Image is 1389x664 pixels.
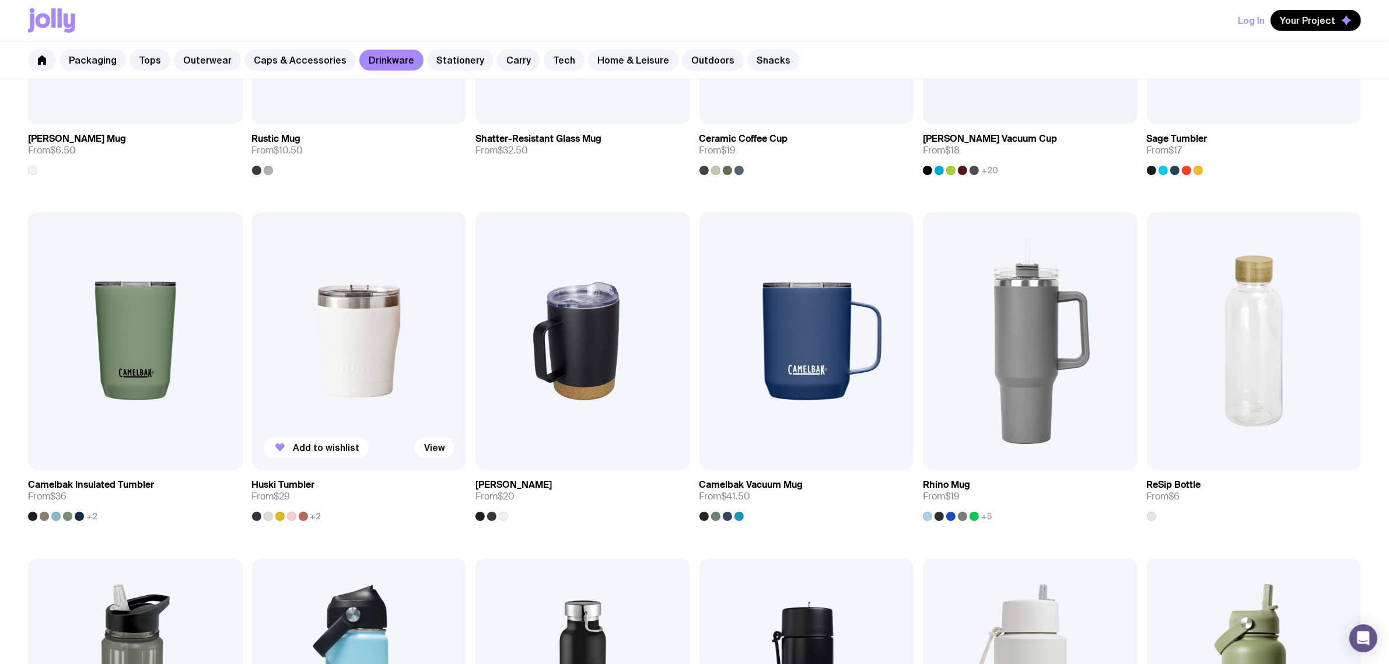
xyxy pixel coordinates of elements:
[699,479,803,491] h3: Camelbak Vacuum Mug
[682,50,744,71] a: Outdoors
[174,50,241,71] a: Outerwear
[923,145,960,156] span: From
[252,470,467,521] a: Huski TumblerFrom$29+2
[981,512,992,521] span: +5
[1147,133,1208,145] h3: Sage Tumbler
[475,124,690,166] a: Shatter-Resistant Glass MugFrom$32.50
[50,144,76,156] span: $6.50
[1349,624,1377,652] div: Open Intercom Messenger
[1147,145,1182,156] span: From
[252,145,303,156] span: From
[427,50,494,71] a: Stationery
[415,437,454,458] a: View
[1147,479,1201,491] h3: ReSip Bottle
[498,144,528,156] span: $32.50
[699,470,914,521] a: Camelbak Vacuum MugFrom$41.50
[1147,470,1362,521] a: ReSip BottleFrom$6
[1280,15,1335,26] span: Your Project
[699,145,736,156] span: From
[588,50,678,71] a: Home & Leisure
[244,50,356,71] a: Caps & Accessories
[699,133,788,145] h3: Ceramic Coffee Cup
[28,491,67,502] span: From
[1238,10,1265,31] button: Log In
[722,144,736,156] span: $19
[252,479,315,491] h3: Huski Tumbler
[497,50,540,71] a: Carry
[310,512,321,521] span: +2
[130,50,170,71] a: Tops
[1169,490,1180,502] span: $6
[699,491,751,502] span: From
[1271,10,1361,31] button: Your Project
[60,50,126,71] a: Packaging
[923,479,970,491] h3: Rhino Mug
[252,491,291,502] span: From
[1169,144,1182,156] span: $17
[28,133,126,145] h3: [PERSON_NAME] Mug
[274,490,291,502] span: $29
[28,470,243,521] a: Camelbak Insulated TumblerFrom$36+2
[1147,124,1362,175] a: Sage TumblerFrom$17
[981,166,998,175] span: +20
[264,437,369,458] button: Add to wishlist
[923,491,960,502] span: From
[747,50,800,71] a: Snacks
[475,133,601,145] h3: Shatter-Resistant Glass Mug
[28,479,154,491] h3: Camelbak Insulated Tumbler
[28,124,243,175] a: [PERSON_NAME] MugFrom$6.50
[252,133,301,145] h3: Rustic Mug
[923,470,1138,521] a: Rhino MugFrom$19+5
[252,124,467,175] a: Rustic MugFrom$10.50
[50,490,67,502] span: $36
[923,124,1138,175] a: [PERSON_NAME] Vacuum CupFrom$18+20
[86,512,97,521] span: +2
[722,490,751,502] span: $41.50
[475,470,690,521] a: [PERSON_NAME]From$20
[923,133,1057,145] h3: [PERSON_NAME] Vacuum Cup
[359,50,424,71] a: Drinkware
[475,479,552,491] h3: [PERSON_NAME]
[1147,491,1180,502] span: From
[475,491,515,502] span: From
[274,144,303,156] span: $10.50
[498,490,515,502] span: $20
[544,50,585,71] a: Tech
[475,145,528,156] span: From
[293,442,359,453] span: Add to wishlist
[945,490,960,502] span: $19
[28,145,76,156] span: From
[945,144,960,156] span: $18
[699,124,914,175] a: Ceramic Coffee CupFrom$19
